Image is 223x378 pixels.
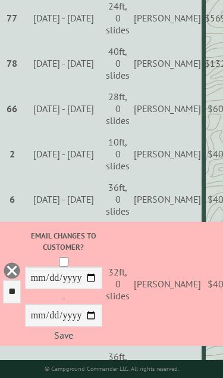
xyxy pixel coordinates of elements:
div: 2 [3,148,21,160]
div: - [25,230,102,341]
div: [DATE] - [DATE] [25,193,102,205]
div: [DATE] - [DATE] [25,148,102,160]
div: 78 [3,57,21,69]
div: [DATE] - [DATE] [25,57,102,69]
div: 66 [3,103,21,114]
a: Delete this reservation [3,262,21,280]
td: 36ft, 0 slides [104,176,132,222]
small: © Campground Commander LLC. All rights reserved. [45,365,179,373]
label: Email changes to customer? [25,230,102,253]
td: [PERSON_NAME] [132,222,203,346]
td: [PERSON_NAME] [132,176,203,222]
div: 77 [3,12,21,24]
td: [PERSON_NAME] [132,86,203,131]
td: 40ft, 0 slides [104,41,132,86]
div: [DATE] - [DATE] [25,12,102,24]
div: [DATE] - [DATE] [25,103,102,114]
td: 28ft, 0 slides [104,86,132,131]
div: 6 [3,193,21,205]
a: Save [54,329,73,341]
td: 10ft, 0 slides [104,131,132,176]
td: 32ft, 0 slides [104,222,132,346]
td: [PERSON_NAME] [132,41,203,86]
td: [PERSON_NAME] [132,131,203,176]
